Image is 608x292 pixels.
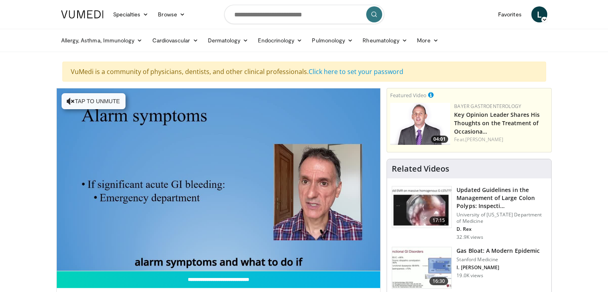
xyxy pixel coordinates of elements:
div: Feat. [454,136,548,143]
a: Specialties [108,6,153,22]
p: I. [PERSON_NAME] [456,264,540,271]
a: More [412,32,443,48]
a: Rheumatology [358,32,412,48]
a: Key Opinion Leader Shares His Thoughts on the Treatment of Occasiona… [454,111,540,135]
p: 32.9K views [456,234,483,240]
a: Cardiovascular [147,32,203,48]
a: Allergy, Asthma, Immunology [56,32,148,48]
a: 16:30 Gas Bloat: A Modern Epidemic Stanford Medicine I. [PERSON_NAME] 19.0K views [392,247,546,289]
a: [PERSON_NAME] [465,136,503,143]
p: D. Rex [456,226,546,232]
a: Browse [153,6,190,22]
a: L [531,6,547,22]
h4: Related Videos [392,164,449,174]
a: Pulmonology [307,32,358,48]
a: Endocrinology [253,32,307,48]
p: 19.0K views [456,272,483,279]
span: 16:30 [429,277,449,285]
video-js: Video Player [57,88,381,271]
p: University of [US_STATE] Department of Medicine [456,212,546,224]
a: Dermatology [203,32,253,48]
img: 480ec31d-e3c1-475b-8289-0a0659db689a.150x105_q85_crop-smart_upscale.jpg [392,247,451,289]
button: Tap to unmute [62,93,126,109]
span: 17:15 [429,216,449,224]
img: 9828b8df-38ad-4333-b93d-bb657251ca89.png.150x105_q85_crop-smart_upscale.png [390,103,450,145]
span: 04:01 [431,136,448,143]
a: Bayer Gastroenterology [454,103,521,110]
a: Favorites [493,6,526,22]
a: Click here to set your password [309,67,403,76]
a: 17:15 Updated Guidelines in the Management of Large Colon Polyps: Inspecti… University of [US_STA... [392,186,546,240]
a: 04:01 [390,103,450,145]
div: VuMedi is a community of physicians, dentists, and other clinical professionals. [62,62,546,82]
h3: Updated Guidelines in the Management of Large Colon Polyps: Inspecti… [456,186,546,210]
img: VuMedi Logo [61,10,104,18]
input: Search topics, interventions [224,5,384,24]
small: Featured Video [390,92,427,99]
p: Stanford Medicine [456,256,540,263]
img: dfcfcb0d-b871-4e1a-9f0c-9f64970f7dd8.150x105_q85_crop-smart_upscale.jpg [392,186,451,228]
h3: Gas Bloat: A Modern Epidemic [456,247,540,255]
